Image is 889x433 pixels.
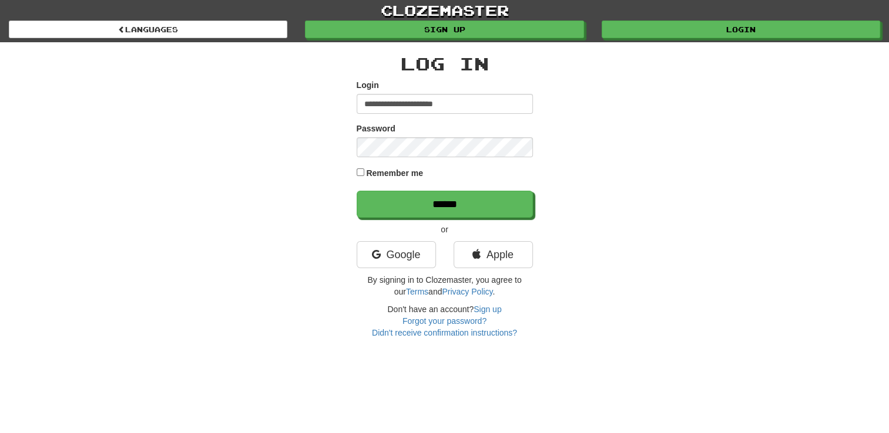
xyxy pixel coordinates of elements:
[305,21,583,38] a: Sign up
[357,274,533,297] p: By signing in to Clozemaster, you agree to our and .
[357,79,379,91] label: Login
[406,287,428,296] a: Terms
[402,316,487,326] a: Forgot your password?
[9,21,287,38] a: Languages
[454,241,533,268] a: Apple
[366,167,423,179] label: Remember me
[357,241,436,268] a: Google
[357,54,533,73] h2: Log In
[357,224,533,235] p: or
[602,21,880,38] a: Login
[357,303,533,339] div: Don't have an account?
[357,123,395,134] label: Password
[474,305,501,314] a: Sign up
[372,328,517,337] a: Didn't receive confirmation instructions?
[442,287,492,296] a: Privacy Policy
